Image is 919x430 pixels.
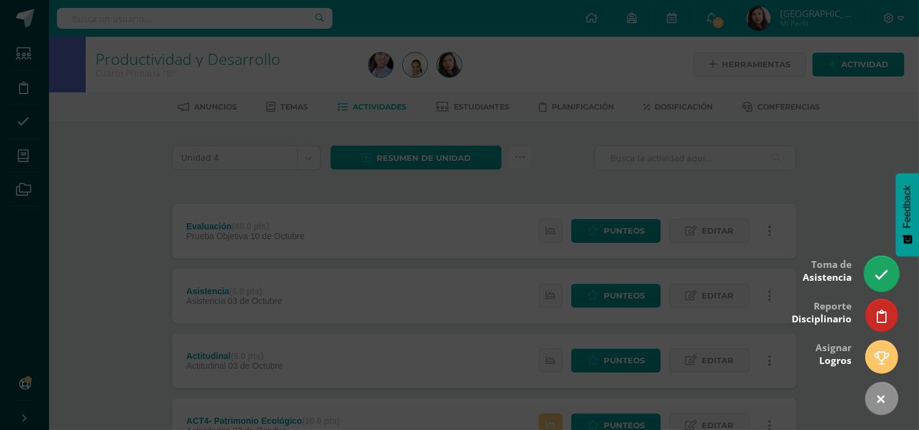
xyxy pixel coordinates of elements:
div: Reporte [792,292,852,332]
span: Asistencia [803,271,852,284]
div: Toma de [803,250,852,290]
div: Asignar [816,333,852,373]
button: Feedback - Mostrar encuesta [896,173,919,256]
span: Logros [819,354,852,367]
span: Feedback [902,185,913,228]
span: Disciplinario [792,313,852,325]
